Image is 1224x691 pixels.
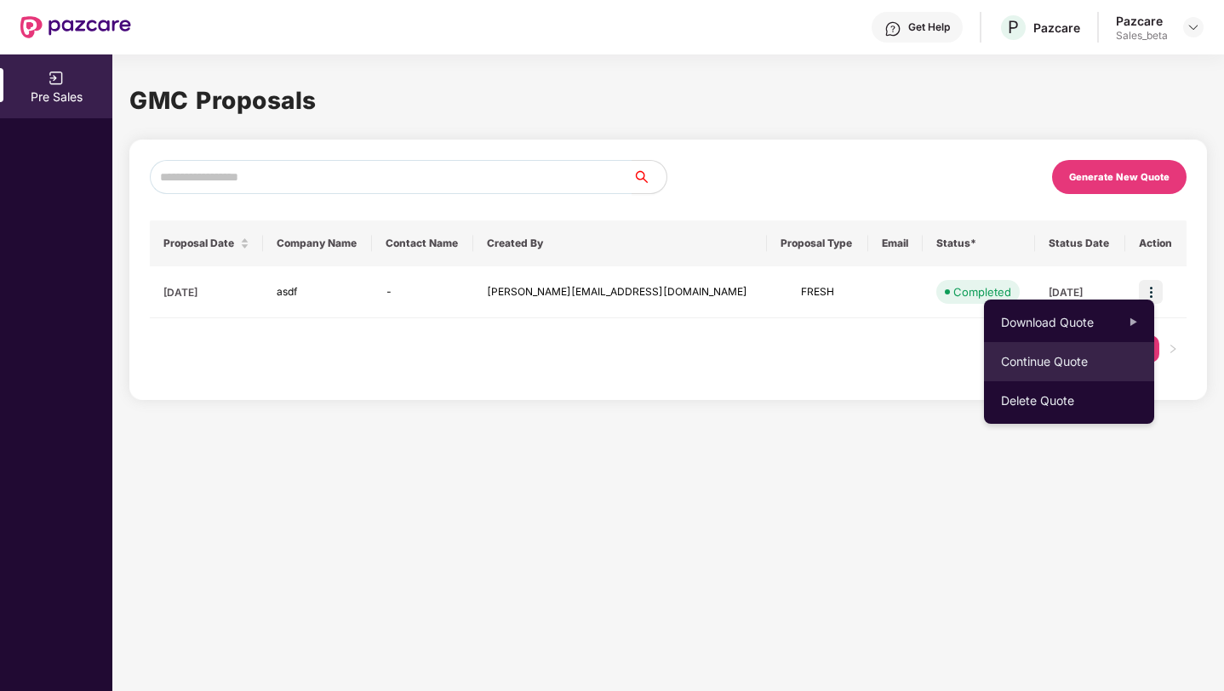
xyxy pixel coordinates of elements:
img: icon [1139,280,1163,304]
div: Completed [953,283,1011,300]
h1: GMC Proposals [129,82,1207,119]
span: Proposal Date [163,237,237,250]
div: Pazcare [1033,20,1080,36]
img: New Pazcare Logo [20,16,131,38]
img: svg+xml;base64,PHN2ZyBpZD0iSGVscC0zMngzMiIgeG1sbnM9Imh0dHA6Ly93d3cudzMub3JnLzIwMDAvc3ZnIiB3aWR0aD... [884,20,901,37]
td: asdf [263,266,373,318]
th: Status Date [1035,220,1124,266]
td: [PERSON_NAME][EMAIL_ADDRESS][DOMAIN_NAME] [473,266,767,318]
th: Company Name [263,220,373,266]
th: Proposal Date [150,220,263,266]
th: Action [1125,220,1187,266]
div: Get Help [908,20,950,34]
div: Delete Quote [984,381,1154,420]
div: [DATE] [1049,285,1111,300]
div: Pazcare [1116,13,1168,29]
th: Contact Name [372,220,473,266]
span: Download Quote [1001,313,1123,332]
div: Sales_beta [1116,29,1168,43]
img: svg+xml;base64,PHN2ZyB3aWR0aD0iMjAiIGhlaWdodD0iMjAiIHZpZXdCb3g9IjAgMCAyMCAyMCIgZmlsbD0ibm9uZSIgeG... [48,70,65,87]
th: Created By [473,220,767,266]
th: Status* [923,220,1036,266]
span: P [1008,17,1019,37]
th: Proposal Type [767,220,867,266]
div: Generate New Quote [1069,171,1170,183]
img: svg+xml;base64,PHN2ZyBpZD0iRHJvcGRvd24tMzJ4MzIiIHhtbG5zPSJodHRwOi8vd3d3LnczLm9yZy8yMDAwL3N2ZyIgd2... [1187,20,1200,34]
div: FRESH [781,284,854,300]
button: right [1159,335,1187,363]
div: [DATE] [163,285,249,300]
span: - [386,285,392,298]
th: Email [868,220,923,266]
li: Next Page [1159,335,1187,363]
div: Continue Quote [984,342,1154,381]
button: search [632,160,667,194]
span: search [632,170,666,184]
span: right [1168,344,1178,354]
